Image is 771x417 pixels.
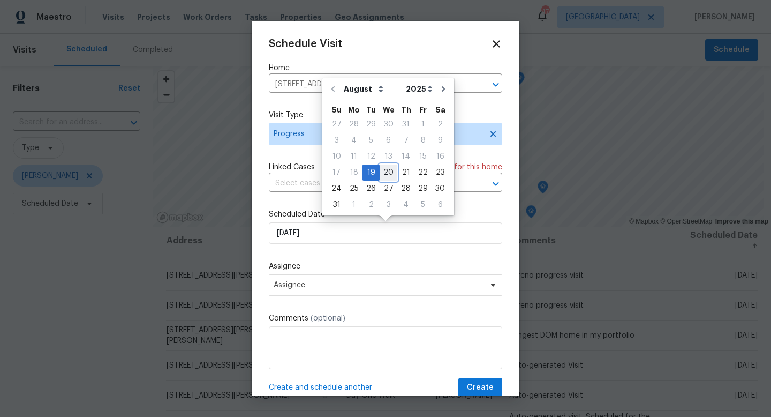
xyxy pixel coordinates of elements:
abbr: Monday [348,106,360,114]
button: Open [488,77,503,92]
div: 28 [345,117,362,132]
div: Wed Sep 03 2025 [380,197,397,213]
div: Fri Aug 01 2025 [414,116,432,132]
div: Thu Sep 04 2025 [397,197,414,213]
div: 20 [380,165,397,180]
div: Wed Aug 20 2025 [380,165,397,181]
div: Tue Aug 12 2025 [362,148,380,165]
div: 24 [328,181,345,196]
div: 18 [345,165,362,180]
div: Sat Aug 09 2025 [432,132,449,148]
div: 19 [362,165,380,180]
div: 2 [362,197,380,212]
div: Tue Jul 29 2025 [362,116,380,132]
button: Open [488,176,503,191]
div: Wed Aug 27 2025 [380,181,397,197]
div: Mon Aug 18 2025 [345,165,362,181]
div: 30 [380,117,397,132]
label: Home [269,63,502,73]
label: Scheduled Date [269,209,502,220]
div: Mon Sep 01 2025 [345,197,362,213]
div: 6 [380,133,397,148]
div: Sun Aug 10 2025 [328,148,345,165]
div: 3 [328,133,345,148]
div: 26 [362,181,380,196]
div: Sat Aug 23 2025 [432,165,449,181]
div: 15 [414,149,432,164]
div: Tue Aug 19 2025 [362,165,380,181]
span: Close [490,38,502,50]
div: 23 [432,165,449,180]
div: Thu Jul 31 2025 [397,116,414,132]
div: 4 [397,197,414,212]
div: 11 [345,149,362,164]
div: Mon Aug 25 2025 [345,181,362,197]
div: Fri Aug 15 2025 [414,148,432,165]
span: Linked Cases [269,162,315,173]
div: Wed Aug 13 2025 [380,148,397,165]
abbr: Saturday [435,106,445,114]
div: 8 [414,133,432,148]
button: Go to previous month [325,78,341,100]
div: Sun Aug 31 2025 [328,197,345,213]
div: Sat Aug 30 2025 [432,181,449,197]
span: Create and schedule another [269,382,372,393]
input: Select cases [269,175,472,192]
div: 25 [345,181,362,196]
abbr: Friday [419,106,427,114]
div: 12 [362,149,380,164]
label: Assignee [269,261,502,272]
abbr: Sunday [331,106,342,114]
div: Thu Aug 14 2025 [397,148,414,165]
div: 27 [328,117,345,132]
div: 30 [432,181,449,196]
div: Sat Aug 16 2025 [432,148,449,165]
div: Thu Aug 07 2025 [397,132,414,148]
div: 31 [397,117,414,132]
span: Schedule Visit [269,39,342,49]
div: 2 [432,117,449,132]
div: 16 [432,149,449,164]
div: 31 [328,197,345,212]
label: Visit Type [269,110,502,121]
abbr: Thursday [401,106,411,114]
div: 22 [414,165,432,180]
input: M/D/YYYY [269,222,502,244]
span: (optional) [311,315,345,322]
div: Thu Aug 28 2025 [397,181,414,197]
div: Fri Sep 05 2025 [414,197,432,213]
div: Mon Jul 28 2025 [345,116,362,132]
div: Sat Aug 02 2025 [432,116,449,132]
span: Create [467,381,494,394]
div: 5 [414,197,432,212]
div: 14 [397,149,414,164]
select: Year [403,81,435,97]
div: Sat Sep 06 2025 [432,197,449,213]
div: Mon Aug 11 2025 [345,148,362,165]
div: Sun Aug 03 2025 [328,132,345,148]
button: Go to next month [435,78,451,100]
div: Sun Aug 17 2025 [328,165,345,181]
div: Thu Aug 21 2025 [397,165,414,181]
div: 29 [362,117,380,132]
div: Sun Jul 27 2025 [328,116,345,132]
div: 1 [345,197,362,212]
label: Comments [269,313,502,324]
div: 7 [397,133,414,148]
div: 6 [432,197,449,212]
abbr: Tuesday [366,106,376,114]
div: 29 [414,181,432,196]
div: Wed Jul 30 2025 [380,116,397,132]
div: 27 [380,181,397,196]
div: 1 [414,117,432,132]
input: Enter in an address [269,76,472,93]
div: Fri Aug 08 2025 [414,132,432,148]
abbr: Wednesday [383,106,395,114]
div: 5 [362,133,380,148]
div: Wed Aug 06 2025 [380,132,397,148]
div: Tue Sep 02 2025 [362,197,380,213]
div: Fri Aug 22 2025 [414,165,432,181]
div: 28 [397,181,414,196]
button: Create [458,378,502,398]
span: Assignee [274,281,483,289]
